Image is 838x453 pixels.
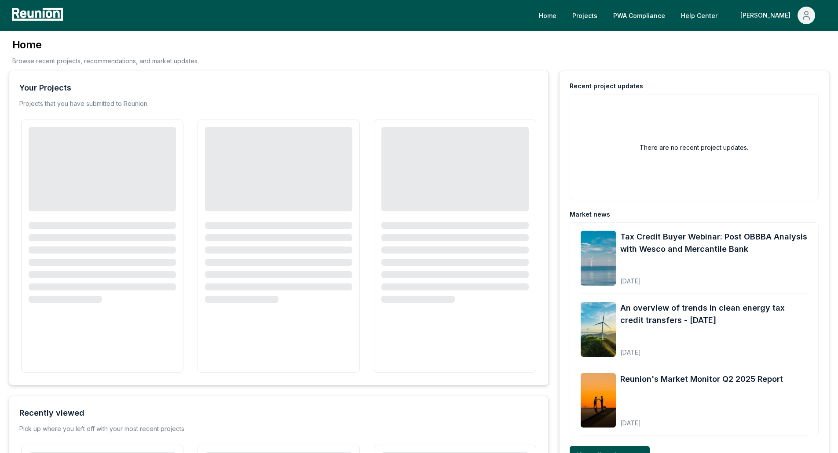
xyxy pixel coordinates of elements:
[12,38,199,52] h3: Home
[674,7,725,24] a: Help Center
[581,231,616,286] img: Tax Credit Buyer Webinar: Post OBBBA Analysis with Wesco and Mercantile Bank
[606,7,672,24] a: PWA Compliance
[532,7,829,24] nav: Main
[532,7,564,24] a: Home
[620,412,783,428] div: [DATE]
[620,302,808,326] a: An overview of trends in clean energy tax credit transfers - [DATE]
[570,210,610,219] div: Market news
[640,143,748,152] h2: There are no recent project updates.
[565,7,604,24] a: Projects
[620,231,808,255] a: Tax Credit Buyer Webinar: Post OBBBA Analysis with Wesco and Mercantile Bank
[620,341,808,357] div: [DATE]
[581,373,616,428] img: Reunion's Market Monitor Q2 2025 Report
[570,82,643,91] div: Recent project updates
[740,7,794,24] div: [PERSON_NAME]
[19,424,186,433] div: Pick up where you left off with your most recent projects.
[581,302,616,357] img: An overview of trends in clean energy tax credit transfers - August 2025
[19,82,71,94] div: Your Projects
[620,270,808,286] div: [DATE]
[12,56,199,65] p: Browse recent projects, recommendations, and market updates.
[620,373,783,385] a: Reunion's Market Monitor Q2 2025 Report
[19,407,84,419] div: Recently viewed
[19,99,149,108] p: Projects that you have submitted to Reunion.
[733,7,822,24] button: [PERSON_NAME]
